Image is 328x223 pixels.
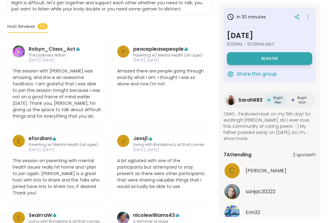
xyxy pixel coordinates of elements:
span: 9:00PM - 10:00PM MDT [227,41,312,47]
a: sanjac20222sanjac20222 [223,183,316,200]
span: Parenting w/ Mental Health (all ages) [29,142,98,147]
button: Register [227,52,312,65]
span: Amazed there are people going through exactly what I am. I thought I was so alone and now I'm not. [117,68,206,87]
img: ShareWell Logomark [227,70,234,78]
span: Cyndy [246,167,287,174]
span: [DATE], [DATE] [133,58,203,63]
span: Host Reviews [7,23,35,30]
span: Share this group [237,71,277,78]
span: e [17,136,21,146]
span: This session with [PERSON_NAME] was amazing, and she is an awesome facilitator. I am grateful tha... [13,68,102,119]
span: SarahR83 [238,96,263,104]
span: 2 spots left [293,152,316,158]
span: show more [223,135,316,142]
a: nicolewilliams43 [133,212,175,219]
button: Share this group [227,68,277,80]
a: e [13,135,25,153]
a: p [117,45,129,63]
img: Bright Peer [267,99,271,102]
a: C[PERSON_NAME] [223,162,316,179]
span: This session on parenting with mental health issues really hit home and I plan to join again. [PE... [13,158,102,196]
span: Parenting w/ Mental Health (all ages) [133,53,203,58]
img: Bright Host [291,99,294,102]
a: Robyn_Class_Act [13,45,25,63]
span: [DATE], [DATE] [29,58,86,63]
span: Bright Host [296,96,308,105]
a: Erin32Erin32 [223,204,316,221]
span: p [121,47,125,56]
a: J [117,135,129,153]
span: OMG... Featured Host on my 5th day! So exciting!!! [PERSON_NAME], do I ever love this community o... [223,111,316,135]
a: SarahR83SarahR83Bright PeerBright PeerBright HostBright Host [223,92,316,108]
span: S [17,213,21,222]
img: Robyn_Class_Act [13,45,25,58]
h3: in 30 minutes [227,13,266,21]
a: peacepleasepeople [133,45,184,53]
span: 7 Attending [223,151,251,158]
img: SarahR83 [226,95,236,105]
a: efordiani [29,135,52,142]
span: C [229,165,235,177]
span: Bright Peer [272,96,284,105]
a: Jessj1 [133,135,148,142]
span: J [121,136,125,146]
span: A bit agitated with one of the participants but attempted to stay present as there were other par... [117,158,206,190]
img: sanjac20222 [224,184,240,199]
span: Living with Borderline & all that comes with it! [133,142,206,147]
a: SeairraW [29,212,52,219]
span: Register [261,56,278,61]
span: [DATE], [DATE] [133,147,206,153]
h3: [DATE] [227,30,312,41]
span: [DATE], [DATE] [29,147,98,153]
span: sanjac20222 [246,188,275,195]
a: Robyn_Class_Act [29,45,75,53]
span: 5+ [38,23,48,29]
span: The Darkness Within [29,53,86,58]
img: Erin32 [224,205,240,220]
span: Erin32 [246,209,260,216]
